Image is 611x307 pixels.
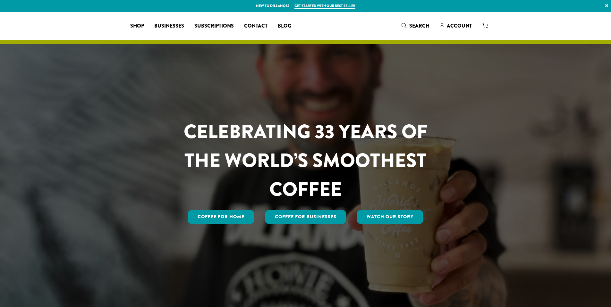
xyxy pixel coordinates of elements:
span: Businesses [154,22,184,30]
span: Account [447,22,472,29]
span: Blog [278,22,291,30]
a: Get started with our best seller [294,3,355,9]
a: Watch Our Story [357,210,423,224]
a: Coffee for Home [188,210,254,224]
span: Shop [130,22,144,30]
span: Contact [244,22,267,30]
span: Subscriptions [194,22,234,30]
a: Search [396,21,435,31]
a: Coffee For Businesses [265,210,346,224]
a: Shop [125,21,149,31]
span: Search [409,22,429,29]
h1: CELEBRATING 33 YEARS OF THE WORLD’S SMOOTHEST COFFEE [165,117,446,204]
